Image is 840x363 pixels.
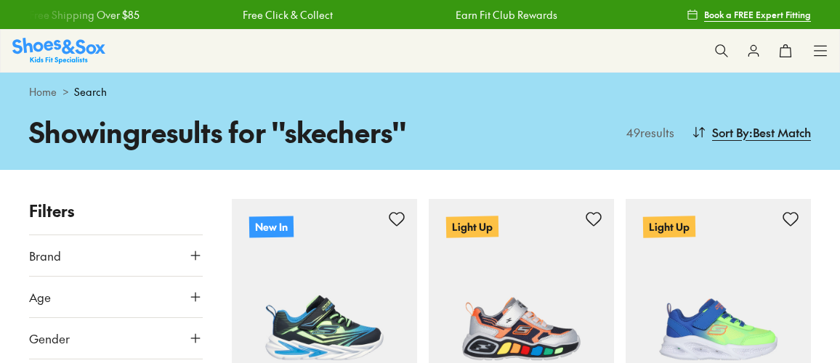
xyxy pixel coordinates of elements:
[29,84,811,99] div: >
[621,123,674,141] p: 49 results
[74,84,107,99] span: Search
[249,216,294,237] p: New In
[29,318,203,359] button: Gender
[29,235,203,276] button: Brand
[712,123,749,141] span: Sort By
[12,38,105,63] img: SNS_Logo_Responsive.svg
[241,7,331,23] a: Free Click & Collect
[687,1,811,28] a: Book a FREE Expert Fitting
[29,111,420,152] h1: Showing results for " skechers "
[29,288,51,306] span: Age
[29,199,203,223] p: Filters
[643,216,695,237] p: Light Up
[12,38,105,63] a: Shoes & Sox
[446,216,498,237] p: Light Up
[749,123,811,141] span: : Best Match
[29,84,57,99] a: Home
[704,8,811,21] span: Book a FREE Expert Fitting
[29,247,61,264] span: Brand
[692,116,811,148] button: Sort By:Best Match
[28,7,138,23] a: Free Shipping Over $85
[454,7,556,23] a: Earn Fit Club Rewards
[29,330,70,347] span: Gender
[29,277,203,317] button: Age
